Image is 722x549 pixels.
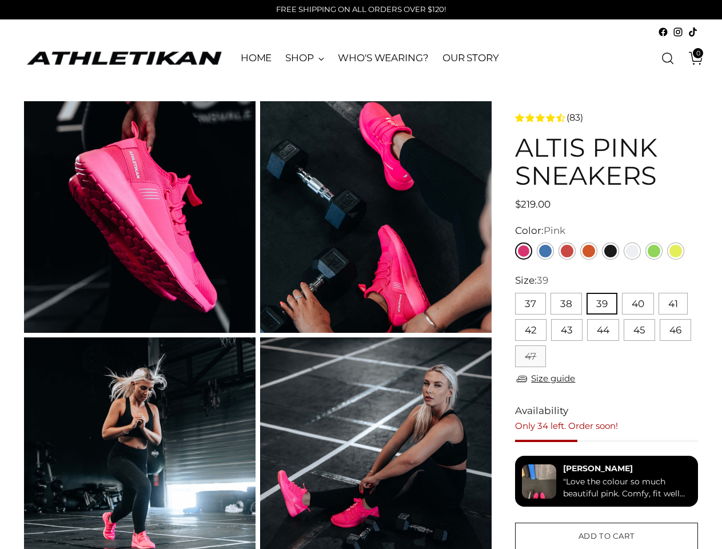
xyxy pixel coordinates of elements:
[515,345,546,367] button: 47
[622,293,654,315] button: 40
[515,224,565,238] label: Color:
[515,293,546,315] button: 37
[602,242,619,260] a: Black
[624,242,641,260] a: White
[515,198,551,210] span: $219.00
[241,46,272,71] a: HOME
[515,404,568,418] span: Availability
[567,111,583,125] span: (83)
[285,46,324,71] a: SHOP
[667,242,684,260] a: Yellow
[537,274,548,286] span: 39
[24,49,224,67] a: ATHLETIKAN
[276,4,446,15] p: FREE SHIPPING ON ALL ORDERS OVER $120!
[580,242,597,260] a: Orange
[660,319,691,341] button: 46
[515,319,547,341] button: 42
[624,319,655,341] button: 45
[515,420,618,431] span: Only 34 left. Order soon!
[587,293,617,315] button: 39
[559,242,576,260] a: Red
[537,242,554,260] a: Blue
[587,319,619,341] button: 44
[260,101,492,333] img: ALTIS Pink Sneakers
[515,242,532,260] a: Pink
[24,101,256,333] img: ALTIS Pink Sneakers
[680,47,703,70] a: Open cart modal
[515,110,698,125] a: 4.3 rating (83 votes)
[515,134,698,190] h1: ALTIS Pink Sneakers
[693,48,703,58] span: 0
[551,319,583,341] button: 43
[515,372,575,386] a: Size guide
[579,531,635,542] span: Add to cart
[659,293,688,315] button: 41
[645,242,663,260] a: Green
[515,273,548,288] label: Size:
[551,293,582,315] button: 38
[338,46,429,71] a: WHO'S WEARING?
[442,46,499,71] a: OUR STORY
[656,47,679,70] a: Open search modal
[544,225,565,236] span: Pink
